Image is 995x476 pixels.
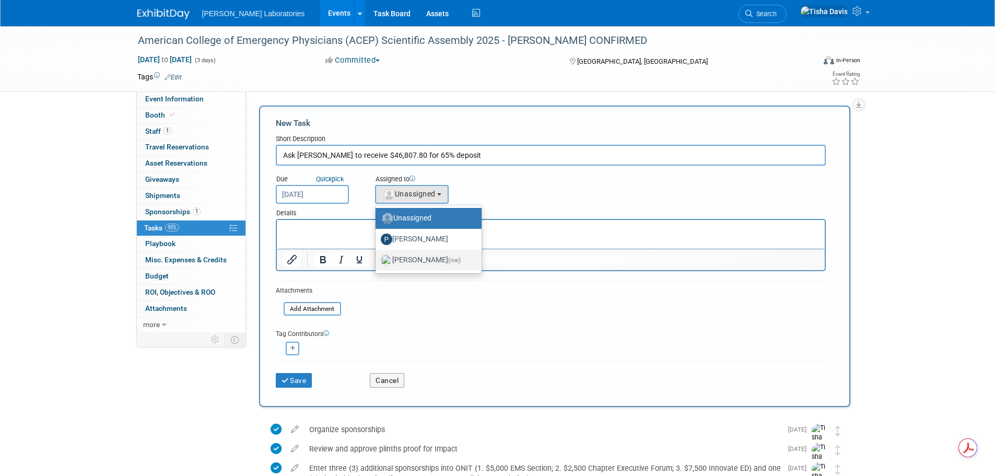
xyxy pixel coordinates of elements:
[824,56,834,64] img: Format-Inperson.png
[165,74,182,81] a: Edit
[165,224,179,231] span: 95%
[145,239,175,248] span: Playbook
[448,257,461,264] span: (me)
[137,9,190,19] img: ExhibitDay
[370,373,404,388] button: Cancel
[145,175,179,183] span: Giveaways
[788,445,812,452] span: [DATE]
[134,31,799,50] div: American College of Emergency Physicians (ACEP) Scientific Assembly 2025 - [PERSON_NAME] CONFIRMED
[753,10,777,18] span: Search
[304,421,782,438] div: Organize sponsorships
[137,156,245,171] a: Asset Reservations
[350,252,368,267] button: Underline
[277,220,825,249] iframe: Rich Text Area
[381,234,392,245] img: P.jpg
[137,91,245,107] a: Event Information
[145,288,215,296] span: ROI, Objectives & ROO
[835,426,840,436] i: Move task
[145,304,187,312] span: Attachments
[381,252,471,269] label: [PERSON_NAME]
[137,55,192,64] span: [DATE] [DATE]
[137,204,245,220] a: Sponsorships1
[276,145,826,166] input: Name of task or a short description
[137,252,245,268] a: Misc. Expenses & Credits
[832,72,860,77] div: Event Rating
[304,440,782,458] div: Review and approve plinths proof for Impact
[322,55,384,66] button: Committed
[381,231,471,248] label: [PERSON_NAME]
[276,328,826,339] div: Tag Contributors
[137,72,182,82] td: Tags
[145,272,169,280] span: Budget
[800,6,848,17] img: Tisha Davis
[137,220,245,236] a: Tasks95%
[286,463,304,473] a: edit
[170,112,175,118] i: Booth reservation complete
[137,285,245,300] a: ROI, Objectives & ROO
[137,301,245,317] a: Attachments
[836,56,860,64] div: In-Person
[314,252,332,267] button: Bold
[145,95,204,103] span: Event Information
[144,224,179,232] span: Tasks
[193,207,201,215] span: 1
[145,256,227,264] span: Misc. Expenses & Credits
[382,190,436,198] span: Unassigned
[286,444,304,454] a: edit
[276,134,826,145] div: Short Description
[276,118,826,129] div: New Task
[276,373,312,388] button: Save
[788,426,812,433] span: [DATE]
[739,5,787,23] a: Search
[145,191,180,200] span: Shipments
[835,465,840,474] i: Move task
[145,127,171,135] span: Staff
[577,57,708,65] span: [GEOGRAPHIC_DATA], [GEOGRAPHIC_DATA]
[145,159,207,167] span: Asset Reservations
[835,445,840,455] i: Move task
[332,252,350,267] button: Italic
[137,236,245,252] a: Playbook
[137,108,245,123] a: Booth
[276,185,349,204] input: Due Date
[375,175,501,185] div: Assigned to
[137,317,245,333] a: more
[381,210,471,227] label: Unassigned
[276,175,359,185] div: Due
[145,207,201,216] span: Sponsorships
[160,55,170,64] span: to
[382,213,393,224] img: Unassigned-User-Icon.png
[286,425,304,434] a: edit
[163,127,171,135] span: 1
[206,333,225,346] td: Personalize Event Tab Strip
[145,111,177,119] span: Booth
[137,172,245,188] a: Giveaways
[137,188,245,204] a: Shipments
[316,175,332,183] i: Quick
[375,185,449,204] button: Unassigned
[224,333,245,346] td: Toggle Event Tabs
[202,9,305,18] span: [PERSON_NAME] Laboratories
[137,269,245,284] a: Budget
[143,320,160,329] span: more
[812,424,827,451] img: Tisha Davis
[145,143,209,151] span: Travel Reservations
[137,140,245,155] a: Travel Reservations
[276,204,826,219] div: Details
[314,175,346,183] a: Quickpick
[194,57,216,64] span: (3 days)
[283,252,301,267] button: Insert/edit link
[137,124,245,140] a: Staff1
[753,54,861,70] div: Event Format
[788,465,812,472] span: [DATE]
[812,443,827,471] img: Tisha Davis
[276,286,341,295] div: Attachments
